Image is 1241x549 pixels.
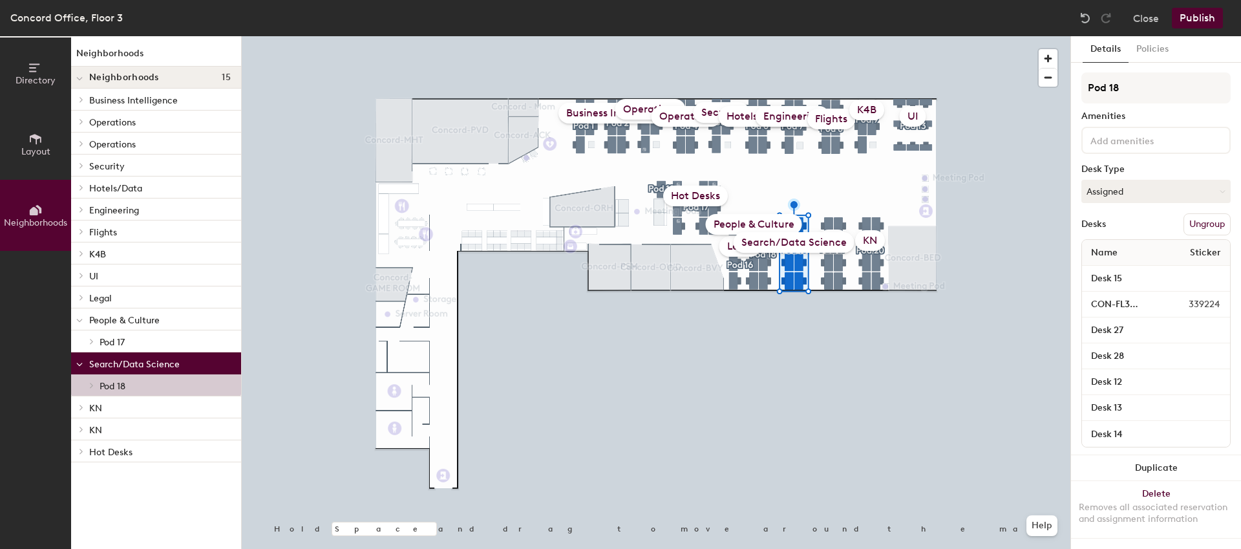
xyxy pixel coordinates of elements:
div: Amenities [1081,111,1231,122]
span: 339224 [1158,297,1227,312]
div: Desks [1081,219,1106,230]
input: Unnamed desk [1085,296,1158,314]
p: Business Intelligence [89,91,231,108]
p: Operations [89,135,231,152]
div: Engineering [756,106,830,127]
span: Pod 17 [100,337,125,348]
input: Unnamed desk [1085,399,1227,417]
div: Legal [719,236,761,257]
div: People & Culture [706,214,802,235]
input: Unnamed desk [1085,373,1227,391]
p: K4B [89,245,231,262]
p: Operations [89,113,231,130]
input: Unnamed desk [1085,270,1227,288]
p: Hot Desks [89,443,231,460]
div: KN [818,230,848,250]
input: Unnamed desk [1085,321,1227,339]
p: People & Culture [89,311,231,328]
div: K4B [849,100,884,120]
button: DeleteRemoves all associated reservation and assignment information [1071,481,1241,538]
div: UI [900,106,926,127]
button: Policies [1129,36,1176,63]
p: Hotels/Data [89,179,231,196]
div: Operations [615,99,686,120]
button: Assigned [1081,180,1231,203]
span: Neighborhoods [4,217,67,228]
span: Layout [21,146,50,157]
div: Removes all associated reservation and assignment information [1079,502,1233,525]
button: Publish [1172,8,1223,28]
span: Name [1085,241,1124,264]
div: Flights [807,109,855,129]
div: KN [855,230,885,251]
span: Directory [16,75,56,86]
p: UI [89,267,231,284]
div: Hot Desks [663,186,728,206]
img: Redo [1099,12,1112,25]
div: Business Intelligence [558,103,676,124]
input: Unnamed desk [1085,425,1227,443]
button: Ungroup [1183,213,1231,235]
p: Search/Data Science [89,355,231,372]
p: Security [89,157,231,174]
span: Pod 18 [100,381,125,392]
p: Legal [89,289,231,306]
div: Operations [652,106,722,127]
button: Details [1083,36,1129,63]
input: Unnamed desk [1085,347,1227,365]
button: Duplicate [1071,455,1241,481]
input: Add amenities [1088,132,1204,147]
p: KN [89,421,231,438]
p: Flights [89,223,231,240]
span: Neighborhoods [89,72,159,83]
span: 15 [222,72,231,83]
button: Close [1133,8,1159,28]
img: Undo [1079,12,1092,25]
div: Hotels/Data [719,106,796,127]
p: KN [89,399,231,416]
div: Security [694,102,750,123]
div: Concord Office, Floor 3 [10,10,123,26]
div: Search/Data Science [734,232,854,253]
h1: Neighborhoods [71,47,241,67]
div: Desk Type [1081,164,1231,175]
p: Engineering [89,201,231,218]
span: Sticker [1183,241,1227,264]
button: Help [1026,515,1057,536]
